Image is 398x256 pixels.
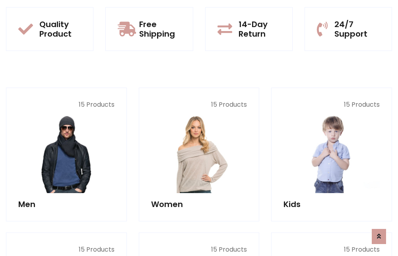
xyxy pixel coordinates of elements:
p: 15 Products [283,245,380,254]
p: 15 Products [18,245,115,254]
h5: 24/7 Support [334,20,380,39]
h5: Kids [283,199,380,209]
p: 15 Products [151,245,247,254]
h5: Men [18,199,115,209]
h5: Free Shipping [139,20,181,39]
h5: Women [151,199,247,209]
h5: Quality Product [39,20,81,39]
p: 15 Products [151,100,247,109]
h5: 14-Day Return [239,20,280,39]
p: 15 Products [18,100,115,109]
p: 15 Products [283,100,380,109]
